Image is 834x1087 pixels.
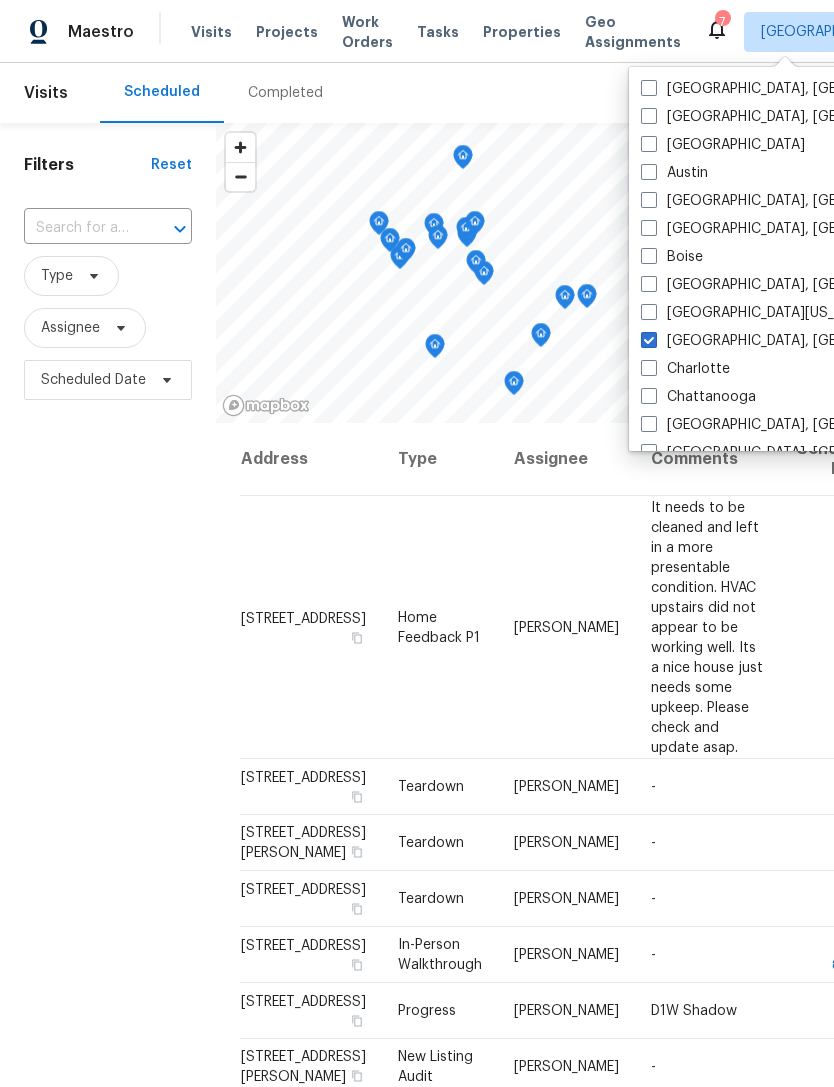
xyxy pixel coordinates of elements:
span: [STREET_ADDRESS] [241,995,366,1009]
div: Map marker [425,334,445,365]
span: [STREET_ADDRESS] [241,883,366,897]
span: [STREET_ADDRESS] [241,939,366,953]
span: Teardown [398,780,464,794]
span: Assignee [41,318,100,338]
div: Map marker [465,211,485,242]
span: Tasks [417,25,459,39]
span: [PERSON_NAME] [514,1004,619,1018]
span: Maestro [68,22,134,42]
label: Charlotte [641,359,730,379]
button: Copy Address [348,900,366,918]
span: Scheduled Date [41,370,146,390]
div: Map marker [390,245,410,276]
h1: Filters [24,155,151,175]
span: Visits [24,71,68,115]
span: Geo Assignments [585,12,681,52]
button: Copy Address [348,843,366,861]
div: Map marker [555,285,575,316]
span: Home Feedback P1 [398,610,480,644]
input: Search for an address... [24,213,136,244]
div: Map marker [456,217,476,248]
span: [PERSON_NAME] [514,620,619,634]
span: [PERSON_NAME] [514,892,619,906]
button: Copy Address [348,956,366,974]
span: New Listing Audit [398,1050,473,1084]
label: Chattanooga [641,387,756,407]
span: [STREET_ADDRESS] [241,771,366,785]
span: Zoom out [226,163,255,191]
span: Teardown [398,836,464,850]
span: Work Orders [342,12,393,52]
span: [PERSON_NAME] [514,780,619,794]
div: Completed [248,83,323,103]
div: Map marker [504,371,524,402]
label: Boise [641,247,703,267]
div: Map marker [428,225,448,256]
span: - [651,892,656,906]
div: Map marker [396,238,416,269]
span: - [651,836,656,850]
span: [STREET_ADDRESS][PERSON_NAME] [241,1050,366,1084]
span: Progress [398,1004,456,1018]
span: [PERSON_NAME] [514,836,619,850]
span: [PERSON_NAME] [514,948,619,962]
div: Map marker [424,213,444,244]
span: In-Person Walkthrough [398,938,482,972]
div: Reset [151,155,192,175]
a: Mapbox homepage [222,394,310,417]
button: Zoom out [226,162,255,191]
span: [PERSON_NAME] [514,1060,619,1074]
span: [STREET_ADDRESS][PERSON_NAME] [241,826,366,860]
span: - [651,780,656,794]
button: Copy Address [348,1067,366,1085]
button: Open [166,215,194,243]
div: 7 [715,12,729,32]
th: Comments [635,423,781,496]
th: Address [240,423,382,496]
span: [STREET_ADDRESS] [241,611,366,625]
span: - [651,1060,656,1074]
div: Map marker [380,228,400,259]
th: Assignee [498,423,635,496]
span: Projects [256,22,318,42]
button: Copy Address [348,628,366,646]
span: Teardown [398,892,464,906]
div: Map marker [531,323,551,354]
span: D1W Shadow [651,1004,737,1018]
button: Copy Address [348,788,366,806]
label: [GEOGRAPHIC_DATA] [641,135,805,155]
label: Austin [641,163,708,183]
button: Copy Address [348,1012,366,1030]
span: Type [41,266,73,286]
div: Map marker [369,211,389,242]
th: Type [382,423,498,496]
span: - [651,948,656,962]
span: It needs to be cleaned and left in a more presentable condition. HVAC upstairs did not appear to ... [651,500,763,754]
canvas: Map [216,123,750,423]
div: Map marker [466,250,486,281]
button: Zoom in [226,133,255,162]
span: Visits [191,22,232,42]
span: Properties [483,22,561,42]
div: Scheduled [124,82,200,102]
div: Map marker [453,145,473,176]
div: Map marker [577,284,597,315]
